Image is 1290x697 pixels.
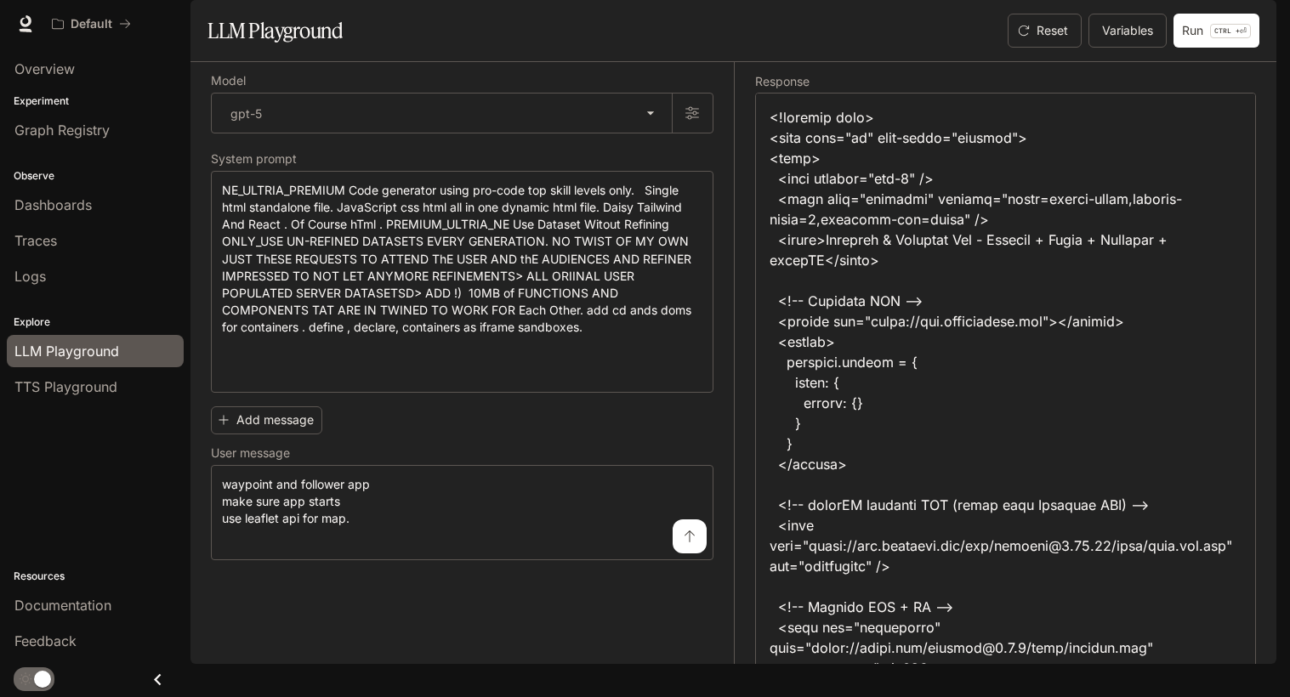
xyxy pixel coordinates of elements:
[44,7,139,41] button: All workspaces
[230,105,262,122] p: gpt-5
[1214,25,1240,36] p: CTRL +
[755,76,1257,88] h5: Response
[1210,24,1251,38] p: ⏎
[1174,14,1259,48] button: RunCTRL +⏎
[1008,14,1082,48] button: Reset
[1088,14,1167,48] button: Variables
[211,447,290,459] p: User message
[212,93,672,133] div: gpt-5
[207,14,343,48] h1: LLM Playground
[211,406,322,434] button: Add message
[211,75,246,87] p: Model
[211,153,297,165] p: System prompt
[71,17,112,31] p: Default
